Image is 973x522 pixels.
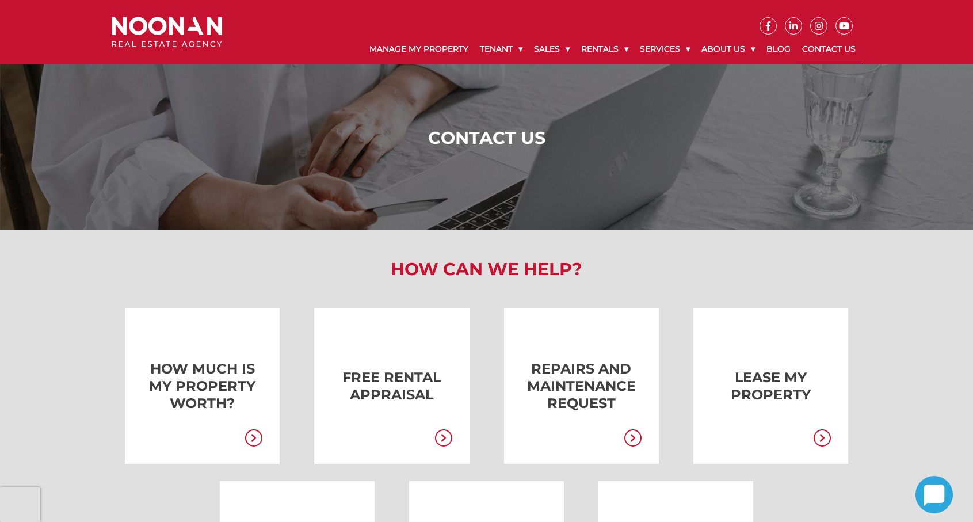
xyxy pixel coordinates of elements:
[796,35,861,64] a: Contact Us
[474,35,528,64] a: Tenant
[112,17,222,47] img: Noonan Real Estate Agency
[103,259,870,280] h2: How Can We Help?
[364,35,474,64] a: Manage My Property
[575,35,634,64] a: Rentals
[761,35,796,64] a: Blog
[115,128,858,148] h1: Contact Us
[634,35,696,64] a: Services
[528,35,575,64] a: Sales
[696,35,761,64] a: About Us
